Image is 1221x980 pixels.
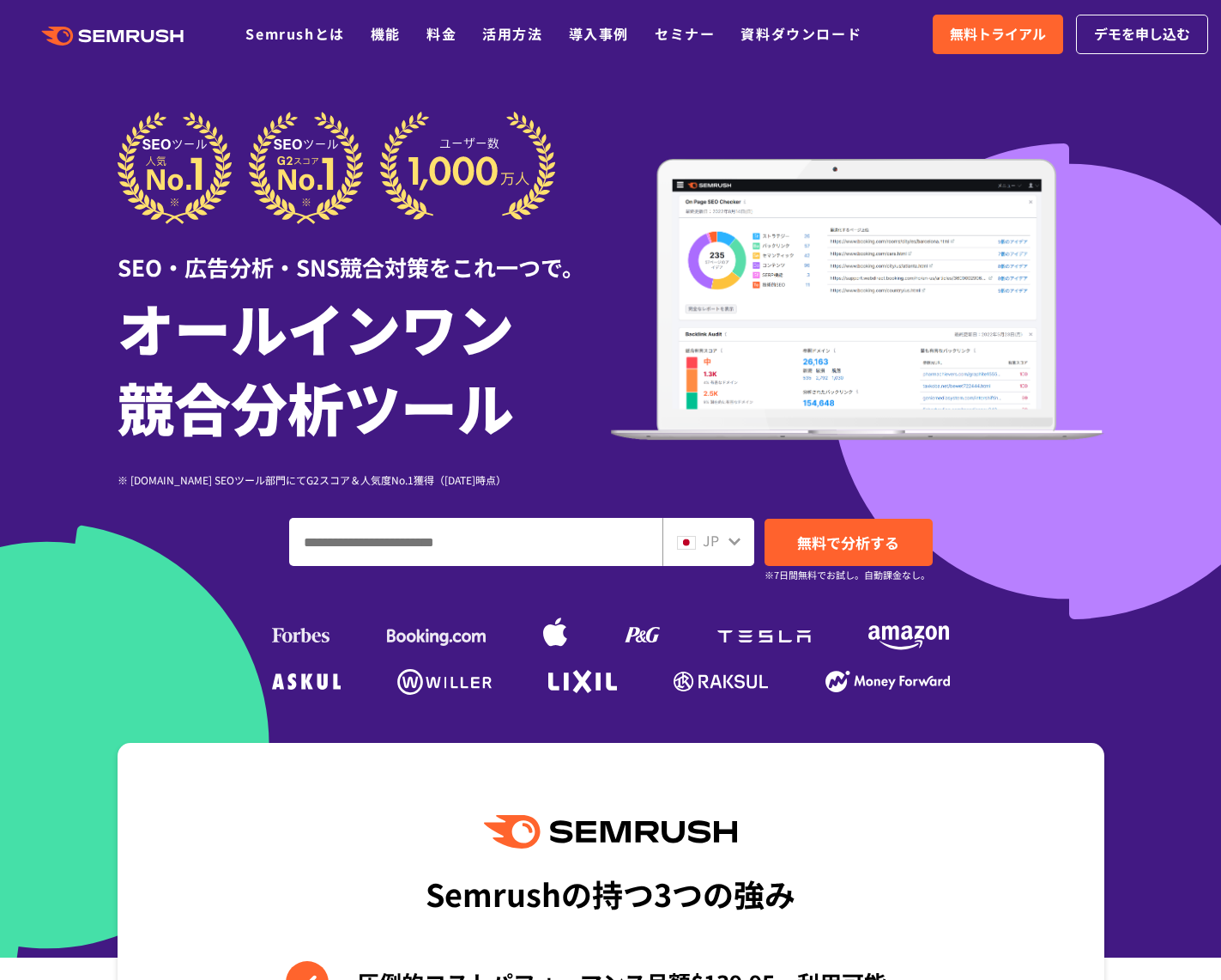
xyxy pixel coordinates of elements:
a: 料金 [426,23,456,44]
div: Semrushの持つ3つの強み [426,861,795,925]
a: 導入事例 [569,23,629,44]
span: 無料トライアル [950,23,1046,46]
a: Semrushとは [245,23,344,44]
a: 活用方法 [482,23,542,44]
small: ※7日間無料でお試し。自動課金なし。 [765,567,930,583]
span: JP [703,530,719,551]
a: セミナー [655,23,715,44]
a: 無料トライアル [933,15,1063,54]
h1: オールインワン 競合分析ツール [118,288,611,446]
img: Semrush [484,815,736,849]
span: 無料で分析する [797,532,899,553]
a: 機能 [371,23,401,44]
a: 無料で分析する [765,519,933,566]
a: 資料ダウンロード [740,23,861,44]
input: ドメイン、キーワードまたはURLを入力してください [290,519,662,565]
a: デモを申し込む [1076,15,1208,54]
div: ※ [DOMAIN_NAME] SEOツール部門にてG2スコア＆人気度No.1獲得（[DATE]時点） [118,472,611,488]
div: SEO・広告分析・SNS競合対策をこれ一つで。 [118,224,611,283]
span: デモを申し込む [1094,23,1190,46]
